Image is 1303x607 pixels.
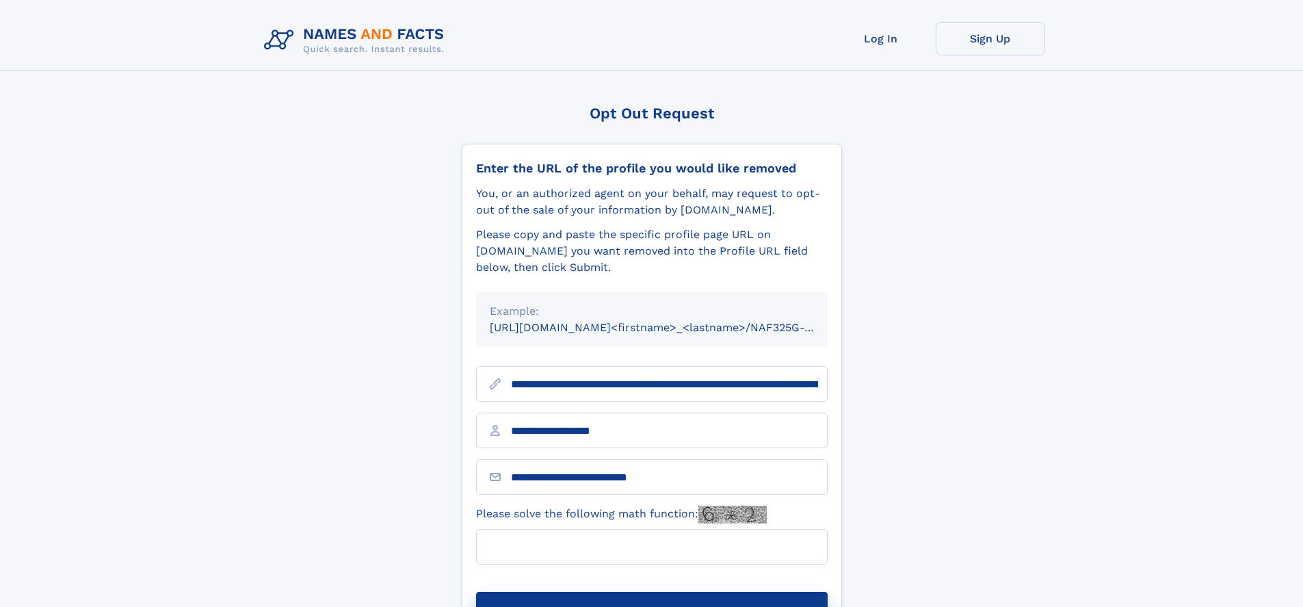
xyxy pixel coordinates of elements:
label: Please solve the following math function: [476,506,767,524]
div: You, or an authorized agent on your behalf, may request to opt-out of the sale of your informatio... [476,185,828,218]
div: Please copy and paste the specific profile page URL on [DOMAIN_NAME] you want removed into the Pr... [476,227,828,276]
a: Sign Up [936,22,1045,55]
img: Logo Names and Facts [259,22,456,59]
div: Example: [490,303,814,320]
div: Enter the URL of the profile you would like removed [476,161,828,176]
div: Opt Out Request [462,105,842,122]
a: Log In [826,22,936,55]
small: [URL][DOMAIN_NAME]<firstname>_<lastname>/NAF325G-xxxxxxxx [490,321,854,334]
